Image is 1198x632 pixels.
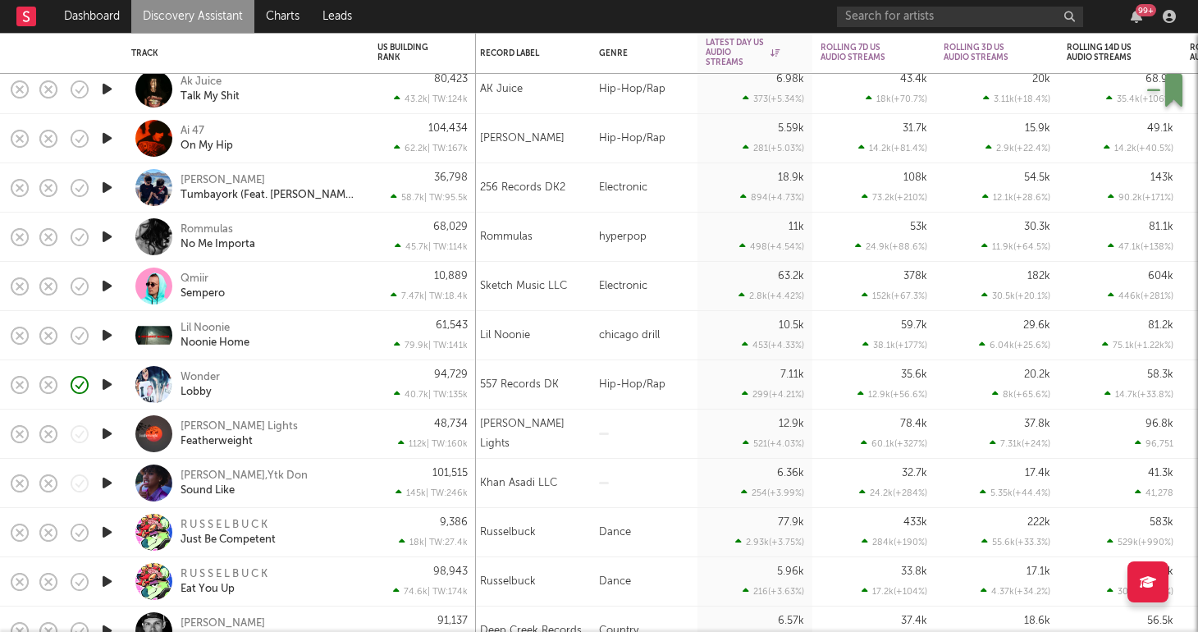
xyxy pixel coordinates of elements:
div: 6.57k [778,616,804,626]
a: [PERSON_NAME] Lights [181,419,298,434]
div: 2.93k ( +3.75 % ) [735,537,804,547]
div: 61,543 [436,320,468,331]
div: 59.7k [901,320,927,331]
div: Electronic [591,163,697,213]
a: [PERSON_NAME] [181,616,265,631]
div: Hip-Hop/Rap [591,114,697,163]
div: Sketch Music LLC [480,277,567,296]
div: 48,734 [434,419,468,429]
div: 35.6k [901,369,927,380]
div: 49.1k [1147,123,1173,134]
div: 17.1k [1027,566,1050,577]
div: 62.2k | TW: 167k [377,143,468,153]
div: 60.1k ( +327 % ) [861,438,927,449]
a: R U S S E L B U C K [181,518,267,533]
div: 222k [1027,517,1050,528]
div: 31.7k [903,123,927,134]
div: On My Hip [181,139,233,153]
div: 58.7k | TW: 95.5k [377,192,468,203]
div: AK Juice [480,80,523,99]
a: Sound Like [181,483,235,498]
div: 37.4k [901,616,927,626]
div: Ak Juice [181,75,222,89]
div: Dance [591,508,697,557]
div: 33.8k [901,566,927,577]
div: 4.37k ( +34.2 % ) [981,586,1050,597]
div: Electronic [591,262,697,311]
div: 30.3k [1024,222,1050,232]
div: 284k ( +190 % ) [862,537,927,547]
div: Lobby [181,385,212,400]
div: 14.7k ( +33.8 % ) [1104,389,1173,400]
div: 182k [1027,271,1050,282]
div: 18k | TW: 27.4k [377,537,468,547]
div: Dance [591,557,697,607]
div: 281 ( +5.03 % ) [743,143,804,153]
div: 11.9k ( +64.5 % ) [981,241,1050,252]
div: 94,729 [434,369,468,380]
div: Rolling 14D US Audio Streams [1067,43,1149,62]
div: 75.1k ( +1.22k % ) [1102,340,1173,350]
div: 101,515 [432,468,468,479]
div: 12.1k ( +28.6 % ) [982,192,1050,203]
div: Just Be Competent [181,533,276,547]
div: 112k | TW: 160k [377,438,468,449]
div: 24.9k ( +88.6 % ) [855,241,927,252]
a: R U S S E L B U C K [181,567,267,582]
div: 63.2k [778,271,804,282]
a: Lil Noonie [181,321,230,336]
div: 521 ( +4.03 % ) [743,438,804,449]
div: 99 + [1136,4,1156,16]
div: 14.2k ( +81.4 % ) [858,143,927,153]
a: Eat You Up [181,582,235,597]
div: 373 ( +5.34 % ) [743,94,804,104]
div: 74.6k | TW: 174k [377,586,468,597]
div: 45.7k | TW: 114k [377,241,468,252]
div: 38.1k ( +177 % ) [862,340,927,350]
div: Track [131,48,353,58]
div: Khan Asadi LLC [480,474,557,493]
a: Talk My Shit [181,89,240,104]
div: 55.6k ( +33.3 % ) [981,537,1050,547]
a: Ai 47 [181,124,204,139]
div: 41,278 [1135,488,1173,498]
div: 216 ( +3.63 % ) [743,586,804,597]
div: 96.8k [1145,419,1173,429]
div: 41.3k [1148,468,1173,479]
div: Latest Day US Audio Streams [706,38,780,67]
div: Qmiir [181,272,208,286]
div: Russelbuck [480,572,536,592]
div: 43.4k [900,74,927,85]
div: 68,029 [433,222,468,232]
a: No Me Importa [181,237,255,252]
div: 446k ( +281 % ) [1108,291,1173,301]
div: Genre [599,48,681,58]
div: 36,798 [434,172,468,183]
a: Featherweight [181,434,253,449]
div: 6.04k ( +25.6 % ) [979,340,1050,350]
div: 30.5k ( +20.1 % ) [981,291,1050,301]
div: 18.6k [1024,616,1050,626]
div: 20k [1032,74,1050,85]
div: 37.8k [1024,419,1050,429]
div: 81.2k [1148,320,1173,331]
div: 5.35k ( +44.4 % ) [980,488,1050,498]
div: 108k [903,172,927,183]
a: Wonder [181,370,220,385]
div: Record Label [480,48,558,58]
div: 7.31k ( +24 % ) [990,438,1050,449]
div: 56.5k [1147,616,1173,626]
div: 453 ( +4.33 % ) [742,340,804,350]
div: 8k ( +65.6 % ) [992,389,1050,400]
div: 894 ( +4.73 % ) [740,192,804,203]
div: 9,386 [440,517,468,528]
div: 80,423 [434,74,468,85]
div: 90.2k ( +171 % ) [1108,192,1173,203]
div: chicago drill [591,311,697,360]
